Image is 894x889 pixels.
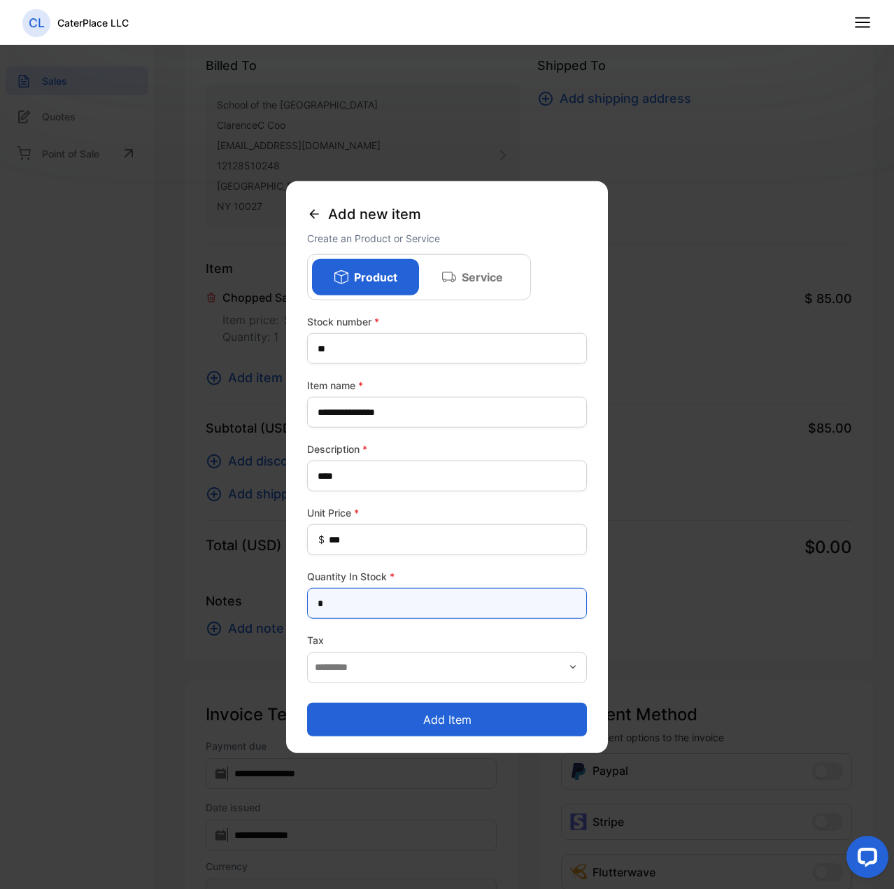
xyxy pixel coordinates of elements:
p: CL [29,14,45,32]
span: Create an Product or Service [307,232,440,244]
button: Add item [307,702,587,736]
label: Quantity In Stock [307,569,587,584]
iframe: LiveChat chat widget [835,830,894,889]
label: Item name [307,378,587,393]
p: Product [354,269,397,286]
span: $ [318,532,325,547]
p: Service [462,269,503,286]
label: Stock number [307,314,587,329]
label: Unit Price [307,505,587,520]
p: CaterPlace LLC [57,15,129,30]
label: Tax [307,633,587,647]
label: Description [307,442,587,456]
span: Add new item [328,204,421,225]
